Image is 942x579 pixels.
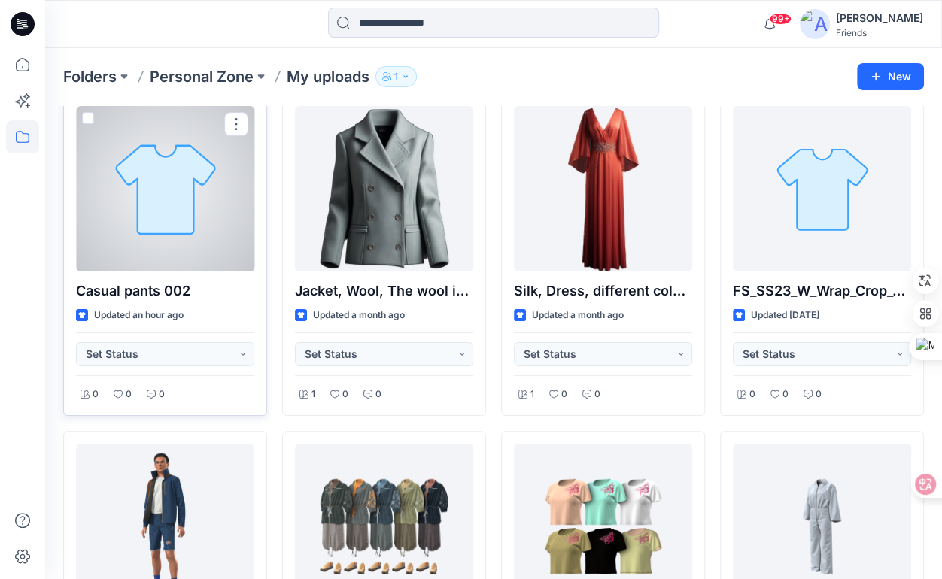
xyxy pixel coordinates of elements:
[751,308,819,323] p: Updated [DATE]
[561,387,567,402] p: 0
[594,387,600,402] p: 0
[150,66,254,87] a: Personal Zone
[342,387,348,402] p: 0
[769,13,792,25] span: 99+
[94,308,184,323] p: Updated an hour ago
[76,280,254,302] p: Casual pants 002
[375,387,381,402] p: 0
[857,63,924,90] button: New
[514,280,692,302] p: Silk, Dress, different color scheme
[733,106,911,271] a: FS_SS23_W_Wrap_Crop_Top_Final
[287,66,369,87] p: My uploads
[126,387,132,402] p: 0
[749,387,755,402] p: 0
[816,387,822,402] p: 0
[311,387,315,402] p: 1
[394,68,398,85] p: 1
[530,387,534,402] p: 1
[93,387,99,402] p: 0
[63,66,117,87] a: Folders
[836,9,923,27] div: [PERSON_NAME]
[800,9,830,39] img: avatar
[836,27,923,38] div: Friends
[375,66,417,87] button: 1
[733,280,911,302] p: FS_SS23_W_Wrap_Crop_Top_Final
[295,280,473,302] p: Jacket, Wool, The wool inner layer is matched with waterproof nylon cloth, giving me different ma...
[514,106,692,271] a: Silk, Dress, different color scheme
[295,106,473,271] a: Jacket, Wool, The wool inner layer is matched with waterproof nylon cloth, giving me different ma...
[532,308,624,323] p: Updated a month ago
[159,387,165,402] p: 0
[782,387,789,402] p: 0
[313,308,405,323] p: Updated a month ago
[76,106,254,271] a: Casual pants 002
